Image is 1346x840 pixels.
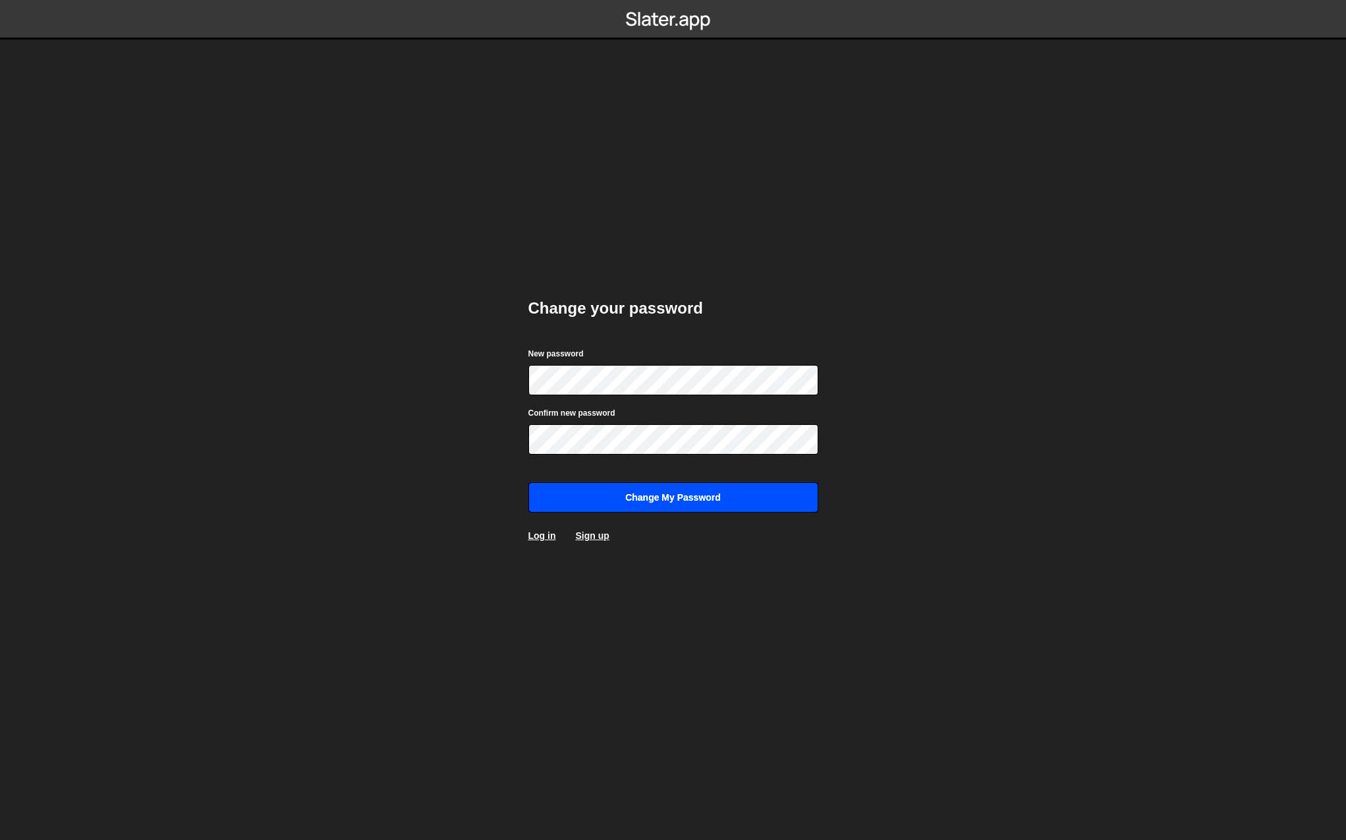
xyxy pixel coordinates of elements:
a: Log in [528,530,556,541]
h2: Change your password [528,298,818,319]
label: New password [528,347,584,360]
a: Sign up [576,530,609,541]
input: Change my password [528,482,818,513]
label: Confirm new password [528,406,615,420]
